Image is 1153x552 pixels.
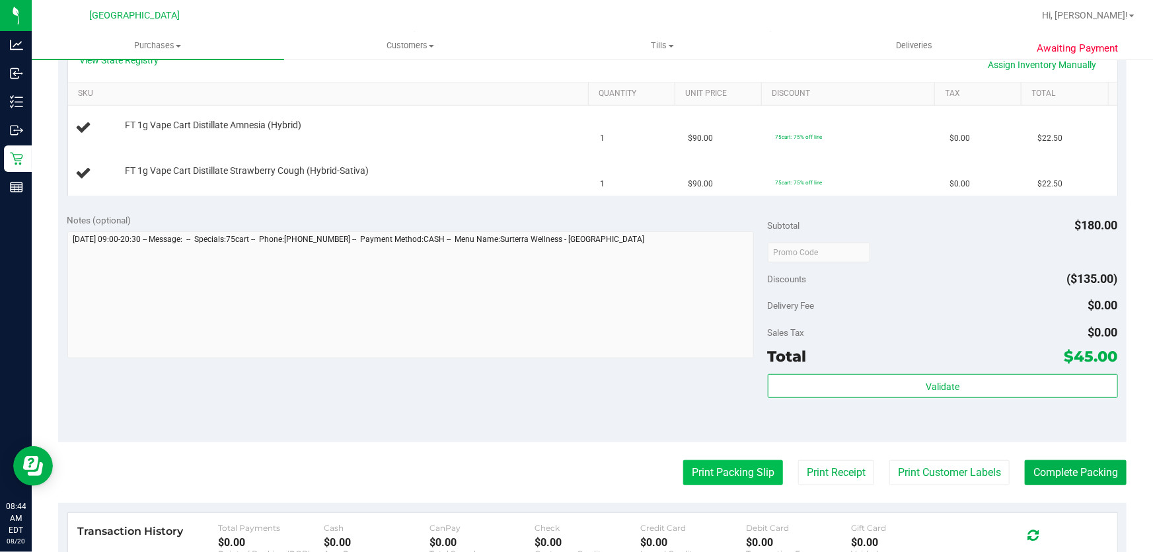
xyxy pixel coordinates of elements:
a: Customers [284,32,537,59]
div: $0.00 [218,536,324,549]
span: Validate [926,381,959,392]
div: Cash [324,523,429,533]
div: $0.00 [746,536,852,549]
div: Credit Card [640,523,746,533]
button: Print Packing Slip [683,460,783,485]
span: Subtotal [768,220,800,231]
a: Quantity [599,89,670,99]
a: Total [1032,89,1103,99]
div: CanPay [429,523,535,533]
p: 08:44 AM EDT [6,500,26,536]
span: [GEOGRAPHIC_DATA] [90,10,180,21]
span: FT 1g Vape Cart Distillate Strawberry Cough (Hybrid-Sativa) [125,165,369,177]
inline-svg: Reports [10,180,23,194]
a: SKU [78,89,583,99]
span: Discounts [768,267,807,291]
span: $0.00 [950,178,971,190]
a: Assign Inventory Manually [980,54,1105,76]
span: $22.50 [1037,132,1062,145]
iframe: Resource center [13,446,53,486]
span: Delivery Fee [768,300,815,311]
span: Customers [285,40,536,52]
inline-svg: Outbound [10,124,23,137]
a: View State Registry [80,54,159,67]
span: Awaiting Payment [1037,41,1119,56]
input: Promo Code [768,243,870,262]
div: Gift Card [852,523,957,533]
p: 08/20 [6,536,26,546]
inline-svg: Inbound [10,67,23,80]
span: $0.00 [1088,298,1118,312]
span: 1 [601,132,605,145]
span: $0.00 [950,132,971,145]
a: Unit Price [685,89,757,99]
a: Deliveries [788,32,1041,59]
span: Purchases [32,40,284,52]
span: Hi, [PERSON_NAME]! [1042,10,1128,20]
span: 75cart: 75% off line [775,179,822,186]
button: Print Receipt [798,460,874,485]
span: FT 1g Vape Cart Distillate Amnesia (Hybrid) [125,119,301,132]
button: Print Customer Labels [889,460,1010,485]
div: Debit Card [746,523,852,533]
div: Check [535,523,640,533]
inline-svg: Retail [10,152,23,165]
a: Tax [946,89,1017,99]
div: $0.00 [429,536,535,549]
button: Complete Packing [1025,460,1127,485]
span: Notes (optional) [67,215,131,225]
div: Total Payments [218,523,324,533]
span: $45.00 [1064,347,1118,366]
div: $0.00 [852,536,957,549]
span: Total [768,347,807,366]
a: Purchases [32,32,284,59]
span: $0.00 [1088,325,1118,339]
span: $180.00 [1075,218,1118,232]
span: ($135.00) [1067,272,1118,286]
span: Deliveries [879,40,951,52]
div: $0.00 [324,536,429,549]
span: $90.00 [688,132,713,145]
span: Sales Tax [768,327,805,338]
inline-svg: Analytics [10,38,23,52]
span: 75cart: 75% off line [775,134,822,140]
span: $90.00 [688,178,713,190]
span: 1 [601,178,605,190]
a: Tills [537,32,789,59]
div: $0.00 [640,536,746,549]
span: $22.50 [1037,178,1062,190]
button: Validate [768,374,1118,398]
inline-svg: Inventory [10,95,23,108]
a: Discount [772,89,930,99]
span: Tills [537,40,788,52]
div: $0.00 [535,536,640,549]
